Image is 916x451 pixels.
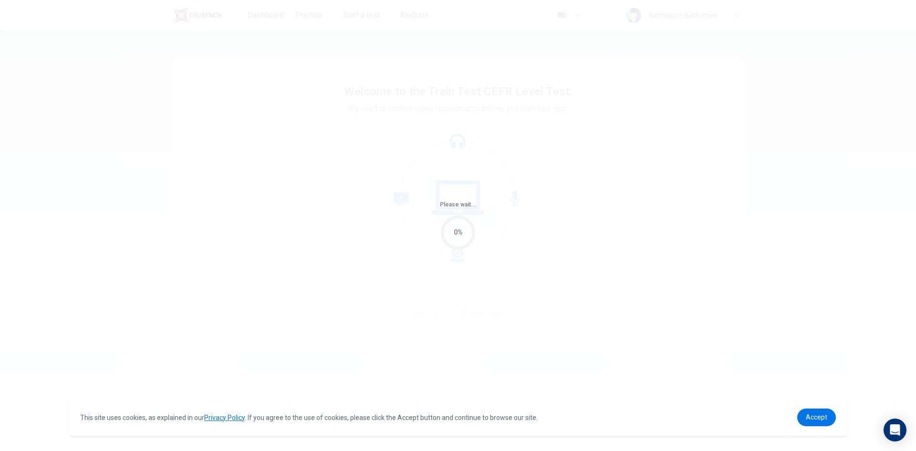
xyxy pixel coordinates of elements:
[884,419,906,441] div: Open Intercom Messenger
[806,413,827,421] span: Accept
[204,414,245,421] a: Privacy Policy
[80,414,538,421] span: This site uses cookies, as explained in our . If you agree to the use of cookies, please click th...
[69,399,847,436] div: cookieconsent
[797,409,836,426] a: dismiss cookie message
[454,227,463,238] div: 0%
[440,201,477,208] span: Please wait...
